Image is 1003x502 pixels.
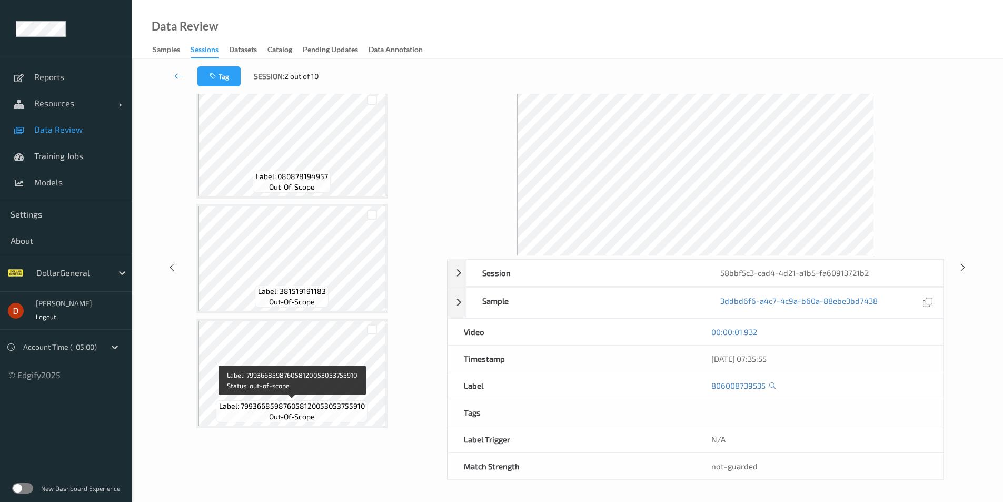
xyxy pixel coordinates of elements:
div: Pending Updates [303,44,358,57]
div: Label [448,372,696,399]
div: Datasets [229,44,257,57]
a: Sessions [191,43,229,58]
a: 00:00:01.932 [711,327,757,337]
div: Sessions [191,44,219,58]
div: Video [448,319,696,345]
span: Session: [254,71,284,82]
div: Match Strength [448,453,696,479]
div: N/A [696,426,943,452]
span: Label: 381519191183 [258,286,326,297]
div: Tags [448,399,696,426]
div: Catalog [267,44,292,57]
div: [DATE] 07:35:55 [711,353,927,364]
div: Label Trigger [448,426,696,452]
div: Session58bbf5c3-cad4-4d21-a1b5-fa60913721b2 [448,259,944,287]
div: Samples [153,44,180,57]
div: Sample3ddbd6f6-a4c7-4c9a-b60a-88ebe3bd7438 [448,287,944,318]
div: Session [466,260,704,286]
div: Data Annotation [369,44,423,57]
div: 58bbf5c3-cad4-4d21-a1b5-fa60913721b2 [704,260,942,286]
span: 2 out of 10 [284,71,319,82]
div: not-guarded [711,461,927,471]
a: Data Annotation [369,43,433,57]
span: out-of-scope [269,411,315,422]
a: Datasets [229,43,267,57]
a: Pending Updates [303,43,369,57]
span: out-of-scope [269,182,315,192]
a: Samples [153,43,191,57]
a: 3ddbd6f6-a4c7-4c9a-b60a-88ebe3bd7438 [720,296,878,310]
a: 806008739535 [711,380,766,391]
div: Data Review [152,21,218,32]
span: out-of-scope [269,297,315,307]
span: Label: 799366859876058120053053755910 [219,401,365,411]
div: Timestamp [448,346,696,372]
a: Catalog [267,43,303,57]
div: Sample [466,288,704,318]
button: Tag [197,66,241,86]
span: Label: 080878194957 [256,171,328,182]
